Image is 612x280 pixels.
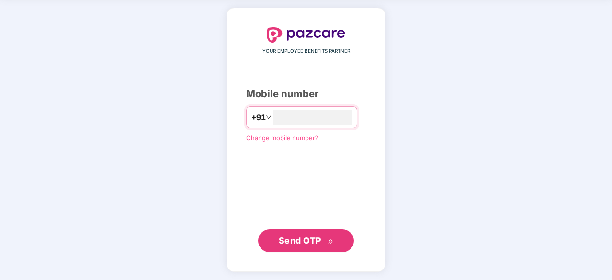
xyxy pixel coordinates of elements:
[246,87,366,101] div: Mobile number
[328,238,334,245] span: double-right
[246,134,318,142] a: Change mobile number?
[258,229,354,252] button: Send OTPdouble-right
[266,114,272,120] span: down
[267,27,345,43] img: logo
[251,112,266,123] span: +91
[262,47,350,55] span: YOUR EMPLOYEE BENEFITS PARTNER
[279,235,321,246] span: Send OTP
